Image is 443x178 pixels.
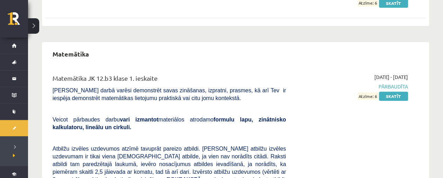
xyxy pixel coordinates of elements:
[53,87,286,101] span: [PERSON_NAME] darbā varēsi demonstrēt savas zināšanas, izpratni, prasmes, kā arī Tev ir iespēja d...
[379,92,408,101] a: Skatīt
[53,73,286,86] div: Matemātika JK 12.b3 klase 1. ieskaite
[53,117,286,130] b: formulu lapu, zinātnisko kalkulatoru, lineālu un cirkuli.
[358,92,378,100] span: Atzīme: 6
[297,83,408,90] span: Pārbaudīta
[53,117,286,130] span: Veicot pārbaudes darbu materiālos atrodamo
[374,73,408,81] span: [DATE] - [DATE]
[120,117,158,123] b: vari izmantot
[46,46,96,62] h2: Matemātika
[8,12,28,30] a: Rīgas 1. Tālmācības vidusskola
